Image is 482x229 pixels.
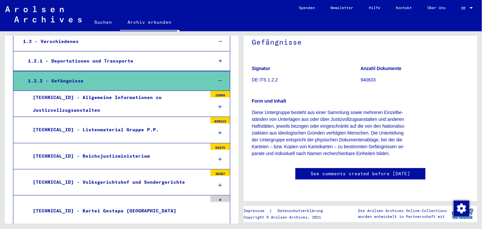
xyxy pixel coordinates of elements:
p: Die Arolsen Archives Online-Collections [358,208,447,214]
span: DE [461,6,468,10]
p: 940633 [361,77,469,83]
p: DE ITS 1.2.2 [252,77,360,83]
h1: Gefängnisse [252,27,469,56]
div: 1.2 - Verschiedenes [18,35,208,48]
a: Suchen [87,14,120,30]
b: Anzahl Dokumente [361,66,402,71]
div: | [244,208,331,214]
div: 63375 [210,143,230,150]
div: 0 [210,195,230,202]
div: 36367 [210,169,230,176]
a: Datenschutzerklärung [272,208,331,214]
img: yv_logo.png [450,206,475,222]
a: Archiv erkunden [120,14,180,31]
div: 1.2.1 - Deportationen und Transporte [23,55,208,67]
div: 820113 [210,117,230,123]
p: Diese Untergruppe besteht aus einer Sammlung sowie mehreren Einzelbe- ständen von Unterlagen aus ... [252,109,469,157]
div: 1.2.2 - Gefängnisse [23,75,208,87]
div: [TECHNICAL_ID] - Reichsjustizministerium [28,150,207,163]
p: wurden entwickelt in Partnerschaft mit [358,214,447,220]
b: Form und Inhalt [252,98,286,104]
p: Copyright © Arolsen Archives, 2021 [244,214,331,220]
div: [TECHNICAL_ID] - Kartei Gestapa [GEOGRAPHIC_DATA] [28,205,207,217]
a: See comments created before [DATE] [311,170,410,177]
div: 15869 [210,91,230,97]
div: [TECHNICAL_ID] - Listenmaterial Gruppe P.P. [28,123,207,136]
img: Zustimmung ändern [454,201,469,216]
a: Impressum [244,208,269,214]
img: Arolsen_neg.svg [5,6,82,22]
b: Signatur [252,66,270,71]
div: [TECHNICAL_ID] - Allgemeine Informationen zu Justizvollzugsanstalten [28,91,207,117]
div: [TECHNICAL_ID] - Volksgerichtshof und Sondergerichte [28,176,207,189]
